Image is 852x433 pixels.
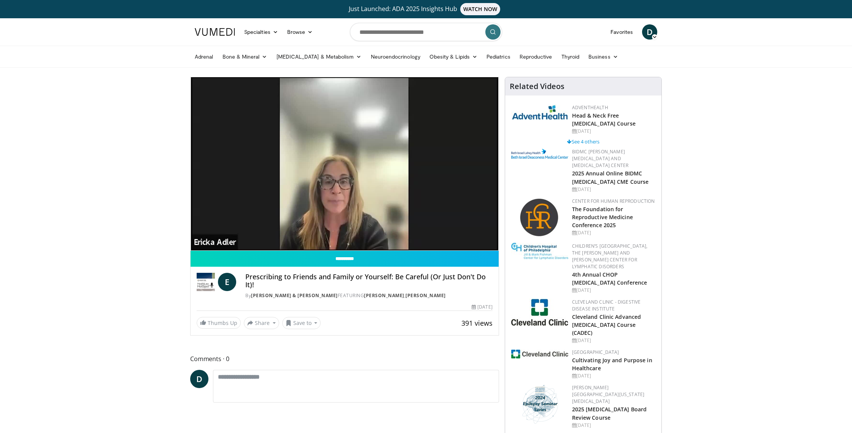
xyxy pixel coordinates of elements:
[519,384,560,424] img: 76bc84c6-69a7-4c34-b56c-bd0b7f71564d.png.150x105_q85_autocrop_double_scale_upscale_version-0.2.png
[251,292,338,299] a: [PERSON_NAME] & [PERSON_NAME]
[218,273,236,291] a: E
[572,384,645,404] a: [PERSON_NAME][GEOGRAPHIC_DATA][US_STATE][MEDICAL_DATA]
[283,24,318,40] a: Browse
[572,170,649,185] a: 2025 Annual Online BIDMC [MEDICAL_DATA] CME Course
[425,49,482,64] a: Obesity & Lipids
[642,24,657,40] a: D
[572,205,633,229] a: The Foundation for Reproductive Medicine Conference 2025
[572,373,655,379] div: [DATE]
[472,304,492,310] div: [DATE]
[572,349,619,355] a: [GEOGRAPHIC_DATA]
[366,49,425,64] a: Neuroendocrinology
[191,77,499,251] video-js: Video Player
[218,49,272,64] a: Bone & Mineral
[364,292,404,299] a: [PERSON_NAME]
[511,149,568,159] img: c96b19ec-a48b-46a9-9095-935f19585444.png.150x105_q85_autocrop_double_scale_upscale_version-0.2.png
[572,198,655,204] a: Center for Human Reproduction
[197,273,215,291] img: Roetzel & Andress
[461,318,493,328] span: 391 views
[282,317,321,329] button: Save to
[572,271,647,286] a: 4th Annual CHOP [MEDICAL_DATA] Conference
[572,243,648,270] a: Children’s [GEOGRAPHIC_DATA], The [PERSON_NAME] and [PERSON_NAME] Center for Lymphatic Disorders
[460,3,501,15] span: WATCH NOW
[350,23,502,41] input: Search topics, interventions
[197,317,241,329] a: Thumbs Up
[584,49,623,64] a: Business
[567,138,599,145] a: See 4 others
[482,49,515,64] a: Pediatrics
[511,104,568,120] img: 5c3c682d-da39-4b33-93a5-b3fb6ba9580b.jpg.150x105_q85_autocrop_double_scale_upscale_version-0.2.jpg
[557,49,584,64] a: Thyroid
[572,422,655,429] div: [DATE]
[572,104,608,111] a: AdventHealth
[190,49,218,64] a: Adrenal
[572,128,655,135] div: [DATE]
[572,357,652,372] a: Cultivating Joy and Purpose in Healthcare
[511,350,568,358] img: 1ef99228-8384-4f7a-af87-49a18d542794.png.150x105_q85_autocrop_double_scale_upscale_version-0.2.jpg
[572,287,655,294] div: [DATE]
[572,229,655,236] div: [DATE]
[572,186,655,193] div: [DATE]
[511,243,568,259] img: ffa5faa8-5a43-44fb-9bed-3795f4b5ac57.jpg.150x105_q85_autocrop_double_scale_upscale_version-0.2.jpg
[572,406,647,421] a: 2025 [MEDICAL_DATA] Board Review Course
[511,299,568,326] img: 26c3db21-1732-4825-9e63-fd6a0021a399.jpg.150x105_q85_autocrop_double_scale_upscale_version-0.2.jpg
[245,292,493,299] div: By FEATURING ,
[572,148,629,169] a: BIDMC [PERSON_NAME][MEDICAL_DATA] and [MEDICAL_DATA] Center
[196,3,656,15] a: Just Launched: ADA 2025 Insights HubWATCH NOW
[272,49,366,64] a: [MEDICAL_DATA] & Metabolism
[405,292,446,299] a: [PERSON_NAME]
[240,24,283,40] a: Specialties
[190,370,208,388] a: D
[572,112,636,127] a: Head & Neck Free [MEDICAL_DATA] Course
[195,28,235,36] img: VuMedi Logo
[245,273,493,289] h4: Prescribing to Friends and Family or Yourself: Be Careful (Or Just Don't Do It)!
[606,24,637,40] a: Favorites
[515,49,557,64] a: Reproductive
[244,317,279,329] button: Share
[572,313,641,336] a: Cleveland Clinic Advanced [MEDICAL_DATA] Course (CADEC)
[572,337,655,344] div: [DATE]
[510,82,564,91] h4: Related Videos
[572,299,641,312] a: Cleveland Clinic - Digestive Disease Institute
[190,354,499,364] span: Comments 0
[520,198,560,238] img: c058e059-5986-4522-8e32-16b7599f4943.png.150x105_q85_autocrop_double_scale_upscale_version-0.2.png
